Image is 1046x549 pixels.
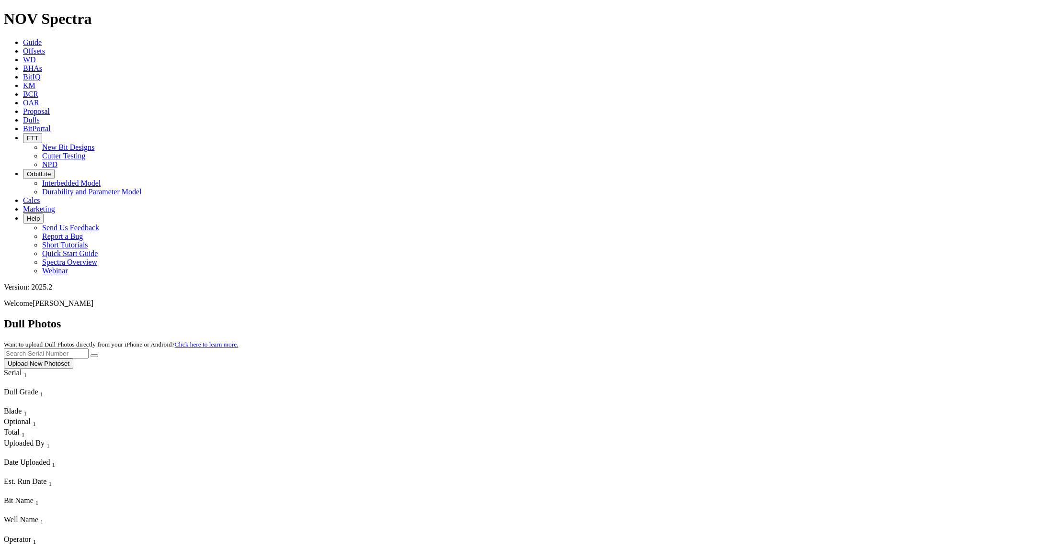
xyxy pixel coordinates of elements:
[4,439,120,449] div: Uploaded By Sort None
[42,241,88,249] a: Short Tutorials
[40,515,44,524] span: Sort None
[23,369,27,377] span: Sort None
[4,359,73,369] button: Upload New Photoset
[23,133,42,143] button: FTT
[4,515,120,526] div: Well Name Sort None
[23,47,45,55] a: Offsets
[4,535,120,546] div: Operator Sort None
[4,348,89,359] input: Search Serial Number
[4,477,71,496] div: Sort None
[42,152,86,160] a: Cutter Testing
[23,213,44,224] button: Help
[23,38,42,46] span: Guide
[23,410,27,417] sub: 1
[4,388,38,396] span: Dull Grade
[33,417,36,426] span: Sort None
[40,519,44,526] sub: 1
[4,428,20,436] span: Total
[42,249,98,258] a: Quick Start Guide
[46,439,50,447] span: Sort None
[42,224,99,232] a: Send Us Feedback
[4,439,45,447] span: Uploaded By
[4,428,37,438] div: Sort None
[4,317,1042,330] h2: Dull Photos
[23,407,27,415] span: Sort None
[4,515,120,535] div: Sort None
[23,116,40,124] span: Dulls
[33,420,36,427] sub: 1
[4,458,76,469] div: Date Uploaded Sort None
[175,341,239,348] a: Click here to learn more.
[4,449,120,458] div: Column Menu
[23,371,27,379] sub: 1
[23,107,50,115] a: Proposal
[4,458,50,466] span: Date Uploaded
[4,496,120,515] div: Sort None
[42,160,57,168] a: NPD
[42,143,94,151] a: New Bit Designs
[4,388,71,407] div: Sort None
[27,170,51,178] span: OrbitLite
[40,391,44,398] sub: 1
[4,507,120,515] div: Column Menu
[33,535,36,543] span: Sort None
[22,428,25,436] span: Sort None
[48,477,52,485] span: Sort None
[42,179,101,187] a: Interbedded Model
[4,535,31,543] span: Operator
[35,499,39,506] sub: 1
[23,81,35,90] a: KM
[23,56,36,64] a: WD
[42,258,97,266] a: Spectra Overview
[4,299,1042,308] p: Welcome
[4,477,46,485] span: Est. Run Date
[48,480,52,487] sub: 1
[4,417,31,426] span: Optional
[4,379,45,388] div: Column Menu
[27,215,40,222] span: Help
[27,134,38,142] span: FTT
[4,407,22,415] span: Blade
[46,442,50,449] sub: 1
[4,477,71,488] div: Est. Run Date Sort None
[4,417,37,428] div: Sort None
[23,64,42,72] span: BHAs
[23,196,40,204] a: Calcs
[23,169,55,179] button: OrbitLite
[33,299,93,307] span: [PERSON_NAME]
[23,99,39,107] span: OAR
[4,439,120,458] div: Sort None
[4,458,76,477] div: Sort None
[42,267,68,275] a: Webinar
[4,428,37,438] div: Total Sort None
[23,205,55,213] a: Marketing
[4,469,76,477] div: Column Menu
[22,431,25,438] sub: 1
[4,496,34,504] span: Bit Name
[4,398,71,407] div: Column Menu
[33,538,36,545] sub: 1
[52,458,55,466] span: Sort None
[35,496,39,504] span: Sort None
[4,369,45,379] div: Serial Sort None
[52,461,55,468] sub: 1
[40,388,44,396] span: Sort None
[4,488,71,496] div: Column Menu
[4,369,22,377] span: Serial
[23,124,51,133] a: BitPortal
[23,90,38,98] a: BCR
[4,527,120,535] div: Column Menu
[4,515,38,524] span: Well Name
[4,407,37,417] div: Blade Sort None
[23,73,40,81] a: BitIQ
[4,388,71,398] div: Dull Grade Sort None
[4,407,37,417] div: Sort None
[4,283,1042,291] div: Version: 2025.2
